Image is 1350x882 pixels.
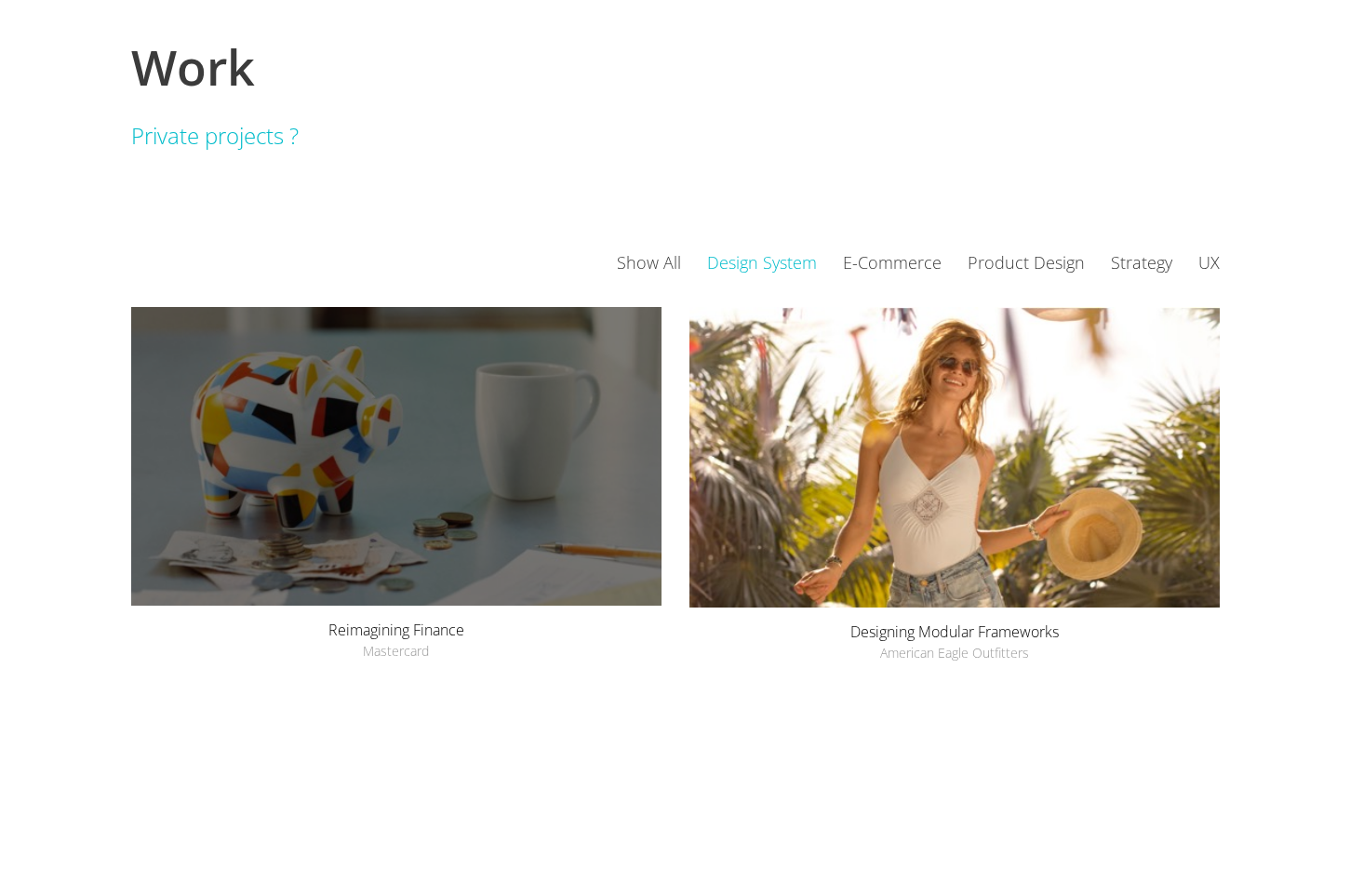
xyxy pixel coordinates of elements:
a: Strategy [1111,251,1198,274]
a: Private projects ? [131,120,299,151]
div: Reimagining Finance [131,606,662,658]
h1: Work [131,38,838,96]
a: UX [1198,251,1220,274]
a: Designing Modular FrameworksAmerican Eagle Outfitters [689,608,1220,660]
div: Designing Modular Frameworks [689,608,1220,660]
a: E-Commerce [843,251,968,274]
span: Mastercard [131,637,662,658]
a: Design System [707,251,843,274]
a: Designing Modular Frameworks [689,307,1220,608]
a: Show All [617,251,707,274]
a: Product Design [968,251,1111,274]
a: Reimagining Finance [131,307,662,606]
a: Reimagining FinanceMastercard [131,606,662,658]
span: American Eagle Outfitters [689,639,1220,660]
